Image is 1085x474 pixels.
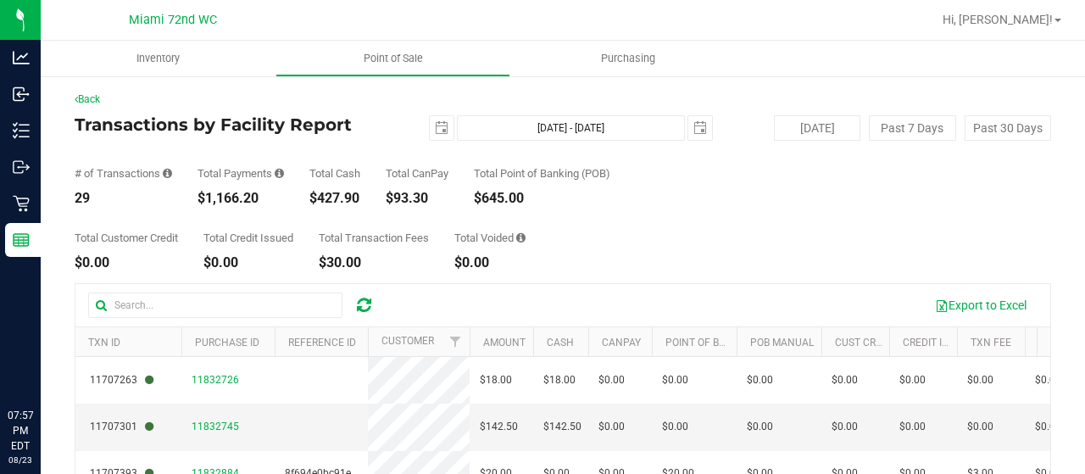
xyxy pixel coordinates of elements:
[747,372,773,388] span: $0.00
[774,115,860,141] button: [DATE]
[203,256,293,270] div: $0.00
[665,337,786,349] a: Point of Banking (POB)
[578,51,678,66] span: Purchasing
[13,159,30,176] inline-svg: Outbound
[319,232,429,243] div: Total Transaction Fees
[13,49,30,66] inline-svg: Analytics
[750,337,814,349] a: POB Manual
[386,192,448,205] div: $93.30
[547,337,574,349] a: Cash
[8,454,33,466] p: 08/23
[75,192,172,205] div: 29
[275,168,284,179] i: Sum of all successful, non-voided payment transaction amounts, excluding tips and transaction fees.
[13,231,30,248] inline-svg: Reports
[688,116,712,140] span: select
[381,335,434,347] a: Customer
[869,115,955,141] button: Past 7 Days
[88,293,342,318] input: Search...
[13,86,30,103] inline-svg: Inbound
[483,337,526,349] a: Amount
[192,374,239,386] span: 11832726
[75,115,400,134] h4: Transactions by Facility Report
[474,192,610,205] div: $645.00
[899,419,926,435] span: $0.00
[832,419,858,435] span: $0.00
[90,372,153,388] span: 11707263
[192,421,239,432] span: 11832745
[516,232,526,243] i: Sum of all voided payment transaction amounts, excluding tips and transaction fees.
[341,51,446,66] span: Point of Sale
[198,168,284,179] div: Total Payments
[454,232,526,243] div: Total Voided
[598,372,625,388] span: $0.00
[454,256,526,270] div: $0.00
[543,419,581,435] span: $142.50
[543,372,576,388] span: $18.00
[903,337,973,349] a: Credit Issued
[510,41,745,76] a: Purchasing
[386,168,448,179] div: Total CanPay
[13,195,30,212] inline-svg: Retail
[1035,419,1061,435] span: $0.00
[75,232,178,243] div: Total Customer Credit
[598,419,625,435] span: $0.00
[835,337,897,349] a: Cust Credit
[747,419,773,435] span: $0.00
[662,372,688,388] span: $0.00
[662,419,688,435] span: $0.00
[195,337,259,349] a: Purchase ID
[41,41,275,76] a: Inventory
[75,168,172,179] div: # of Transactions
[75,93,100,105] a: Back
[832,372,858,388] span: $0.00
[480,419,518,435] span: $142.50
[967,419,993,435] span: $0.00
[309,168,360,179] div: Total Cash
[198,192,284,205] div: $1,166.20
[90,419,153,435] span: 11707301
[8,408,33,454] p: 07:57 PM EDT
[943,13,1053,26] span: Hi, [PERSON_NAME]!
[129,13,217,27] span: Miami 72nd WC
[88,337,120,349] a: TXN ID
[203,232,293,243] div: Total Credit Issued
[163,168,172,179] i: Count of all successful payment transactions, possibly including voids, refunds, and cash-back fr...
[965,115,1051,141] button: Past 30 Days
[899,372,926,388] span: $0.00
[480,372,512,388] span: $18.00
[971,337,1011,349] a: Txn Fee
[430,116,453,140] span: select
[17,338,68,389] iframe: Resource center
[319,256,429,270] div: $30.00
[288,337,356,349] a: Reference ID
[1035,372,1061,388] span: $0.00
[309,192,360,205] div: $427.90
[602,337,641,349] a: CanPay
[114,51,203,66] span: Inventory
[967,372,993,388] span: $0.00
[275,41,510,76] a: Point of Sale
[13,122,30,139] inline-svg: Inventory
[474,168,610,179] div: Total Point of Banking (POB)
[442,327,470,356] a: Filter
[75,256,178,270] div: $0.00
[924,291,1038,320] button: Export to Excel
